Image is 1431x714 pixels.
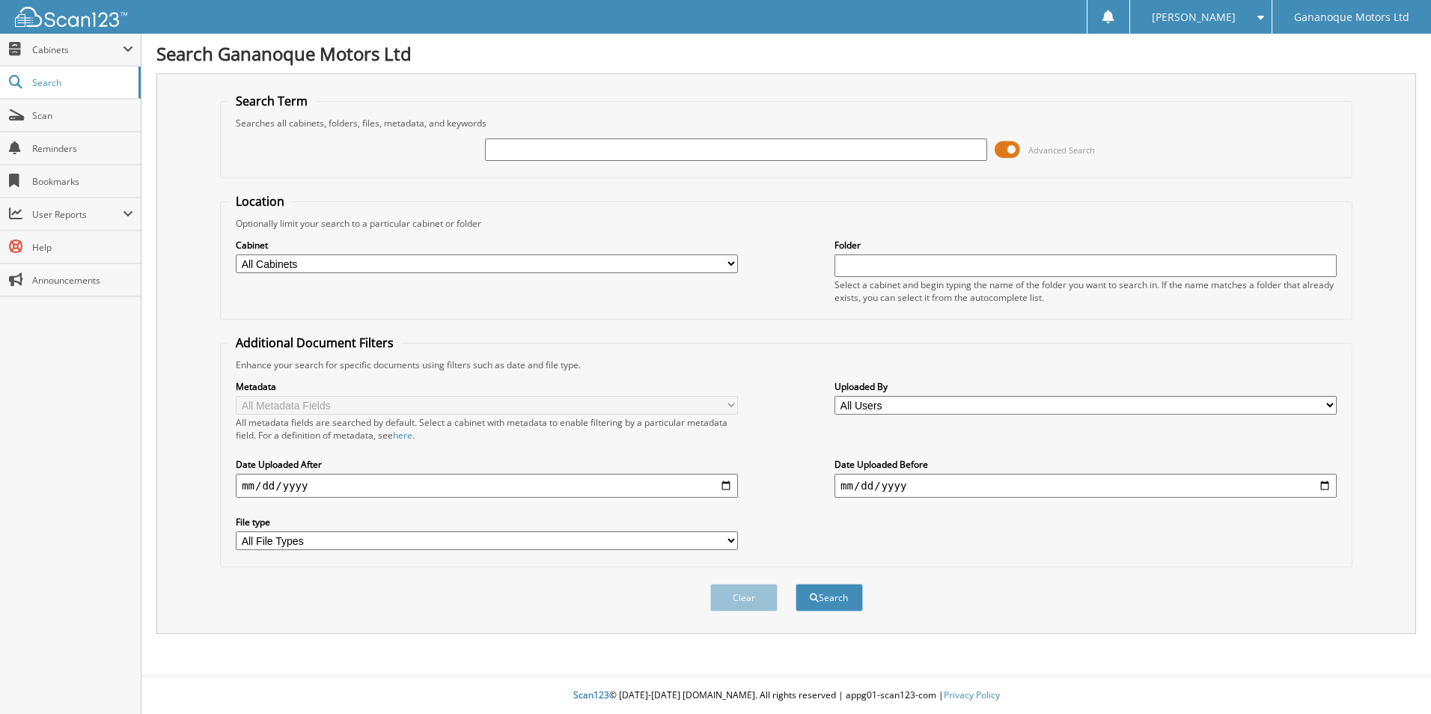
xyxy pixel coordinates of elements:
span: Cabinets [32,43,123,56]
legend: Additional Document Filters [228,335,401,351]
label: Folder [835,239,1337,251]
input: start [236,474,738,498]
label: Date Uploaded Before [835,458,1337,471]
div: Enhance your search for specific documents using filters such as date and file type. [228,358,1344,371]
div: Searches all cabinets, folders, files, metadata, and keywords [228,117,1344,129]
div: Optionally limit your search to a particular cabinet or folder [228,217,1344,230]
span: Help [32,241,133,254]
span: Bookmarks [32,175,133,188]
div: Select a cabinet and begin typing the name of the folder you want to search in. If the name match... [835,278,1337,304]
label: Metadata [236,380,738,393]
h1: Search Gananoque Motors Ltd [156,41,1416,66]
span: User Reports [32,208,123,221]
button: Clear [710,584,778,611]
input: end [835,474,1337,498]
a: here [393,429,412,442]
legend: Search Term [228,93,315,109]
legend: Location [228,193,292,210]
label: File type [236,516,738,528]
div: All metadata fields are searched by default. Select a cabinet with metadata to enable filtering b... [236,416,738,442]
label: Date Uploaded After [236,458,738,471]
span: Scan123 [573,689,609,701]
span: Reminders [32,142,133,155]
span: Gananoque Motors Ltd [1294,13,1409,22]
a: Privacy Policy [944,689,1000,701]
iframe: Chat Widget [1356,642,1431,714]
button: Search [796,584,863,611]
span: Search [32,76,131,89]
span: [PERSON_NAME] [1152,13,1236,22]
span: Scan [32,109,133,122]
img: scan123-logo-white.svg [15,7,127,27]
span: Announcements [32,274,133,287]
label: Cabinet [236,239,738,251]
div: © [DATE]-[DATE] [DOMAIN_NAME]. All rights reserved | appg01-scan123-com | [141,677,1431,714]
span: Advanced Search [1028,144,1095,156]
label: Uploaded By [835,380,1337,393]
